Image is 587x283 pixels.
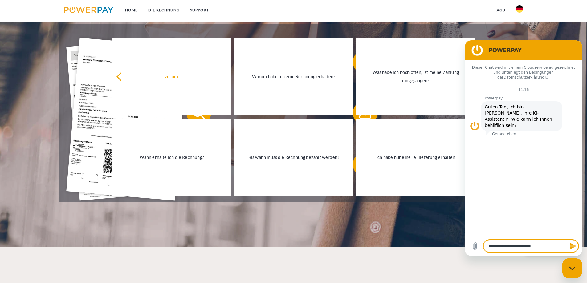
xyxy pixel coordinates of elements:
[360,153,471,161] div: Ich habe nur eine Teillieferung erhalten
[116,72,228,81] div: zurück
[356,38,475,115] a: Was habe ich noch offen, ist meine Zahlung eingegangen?
[238,72,350,81] div: Warum habe ich eine Rechnung erhalten?
[562,258,582,278] iframe: Schaltfläche zum Öffnen des Messaging-Fensters; Konversation läuft
[516,5,523,13] img: de
[120,5,143,16] a: Home
[143,5,185,16] a: DIE RECHNUNG
[116,153,228,161] div: Wann erhalte ich die Rechnung?
[185,5,214,16] a: SUPPORT
[465,40,582,256] iframe: Messaging-Fenster
[238,153,350,161] div: Bis wann muss die Rechnung bezahlt werden?
[360,68,471,85] div: Was habe ich noch offen, ist meine Zahlung eingegangen?
[64,7,114,13] img: logo-powerpay.svg
[491,5,511,16] a: agb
